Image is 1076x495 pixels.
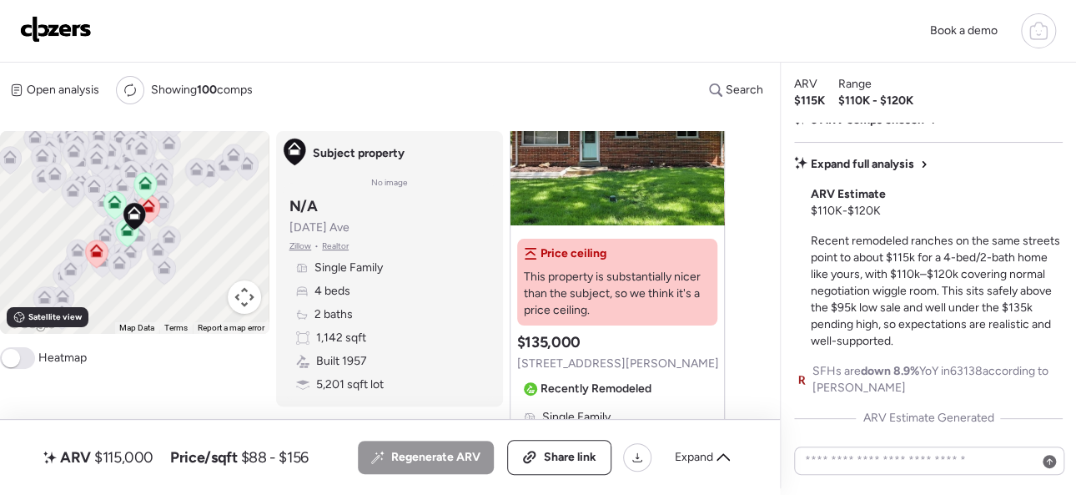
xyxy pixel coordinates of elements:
span: 4 beds [314,283,350,300]
img: Logo [20,16,92,43]
span: $115,000 [94,447,153,467]
span: No image [371,176,408,189]
span: Share link [544,449,596,466]
span: Built 1957 [316,353,367,370]
a: Open this area in Google Maps (opens a new window) [4,312,59,334]
span: Recently Remodeled [541,381,651,397]
span: This property is substantially nicer than the subject, so we think it's a price ceiling. [524,269,711,319]
span: • [314,240,319,253]
span: 5,201 sqft lot [316,376,384,393]
span: ARV [794,76,817,93]
span: Book a demo [930,23,998,38]
a: Terms [164,323,188,332]
span: Expand [675,449,713,466]
span: Subject property [313,145,405,162]
span: Recent remodeled ranches on the same streets point to about $115k for a 4-bed/2-bath home like yo... [811,234,1060,348]
span: Single Family [542,409,611,426]
img: Google [4,312,59,334]
span: Search [726,82,763,98]
span: ARV Estimate Generated [862,410,993,427]
span: Zillow [289,240,312,253]
button: Map Data [119,322,154,334]
span: Realtor [322,240,349,253]
span: 100 [197,83,217,97]
span: $115K [794,93,825,109]
span: SFHs are YoY in 63138 according to [PERSON_NAME] [812,363,1063,397]
span: Price/sqft [170,447,237,467]
h3: $135,000 [517,332,581,352]
span: Range [838,76,872,93]
span: ARV [60,447,91,467]
span: 1,142 sqft [316,330,366,346]
span: Regenerate ARV [391,449,480,466]
span: $88 - $156 [240,447,308,467]
span: Satellite view [28,311,82,324]
span: ARV Estimate [811,186,886,203]
span: [DATE] Ave [289,220,349,236]
span: 2 baths [314,306,353,323]
span: $110K - $120K [811,203,881,220]
span: Price ceiling [541,245,606,262]
h3: N/A [289,196,318,216]
span: [STREET_ADDRESS][PERSON_NAME] [517,356,719,372]
span: Expand full analysis [811,156,914,173]
button: Map camera controls [228,280,261,314]
span: Heatmap [38,350,87,366]
a: Report a map error [198,323,264,332]
span: $110K - $120K [838,93,913,109]
span: Showing comps [151,82,253,98]
span: Open analysis [27,82,99,98]
span: down 8.9% [861,364,919,378]
span: Single Family [314,260,383,276]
